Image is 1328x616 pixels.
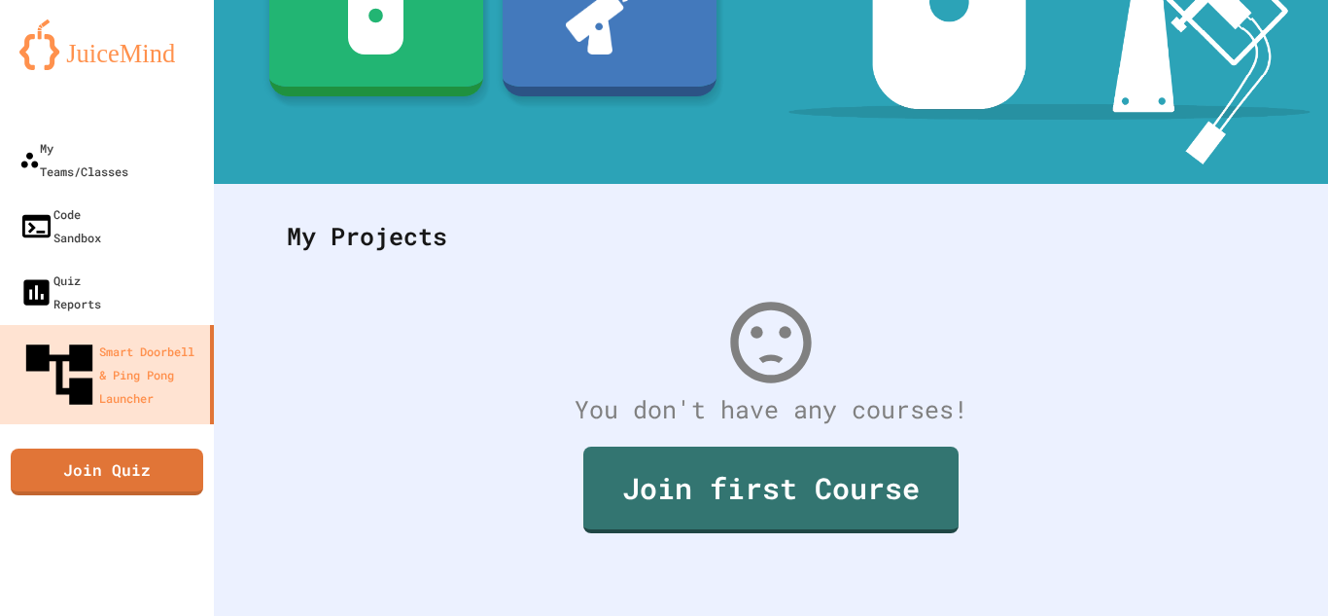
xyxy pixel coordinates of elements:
div: My Teams/Classes [19,136,128,183]
a: Join first Course [583,447,959,533]
div: You don't have any courses! [267,391,1275,428]
div: My Projects [267,199,1275,274]
div: Code Sandbox [19,202,101,249]
div: Smart Doorbell & Ping Pong Launcher [19,335,202,415]
div: Quiz Reports [19,269,101,315]
a: Join Quiz [11,449,203,495]
img: logo-orange.svg [19,19,194,70]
